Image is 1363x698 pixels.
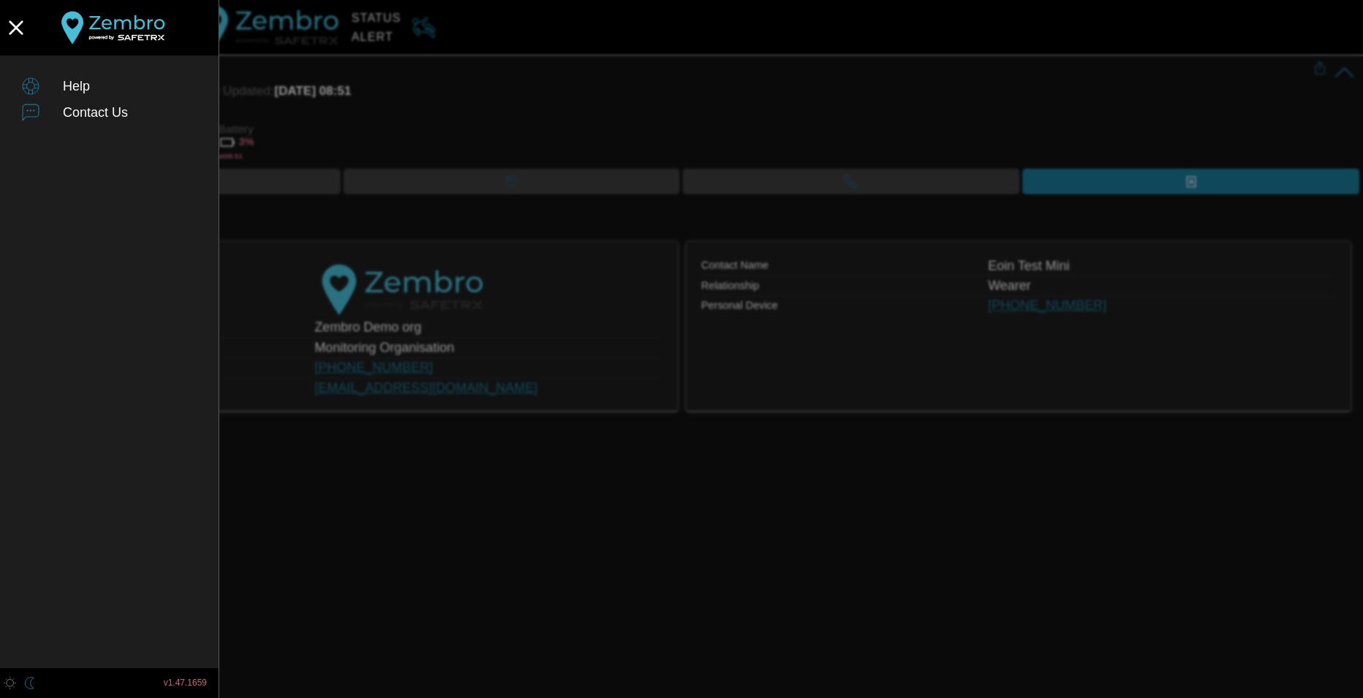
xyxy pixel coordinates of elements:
[22,104,39,121] img: ContactUs.svg
[63,105,197,121] div: Contact Us
[4,677,16,689] img: ModeLight.svg
[22,77,39,95] img: Help.svg
[23,677,36,689] img: ModeDark.svg
[63,79,197,95] div: Help
[164,675,207,691] span: v1.47.1659
[155,671,216,695] button: v1.47.1659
